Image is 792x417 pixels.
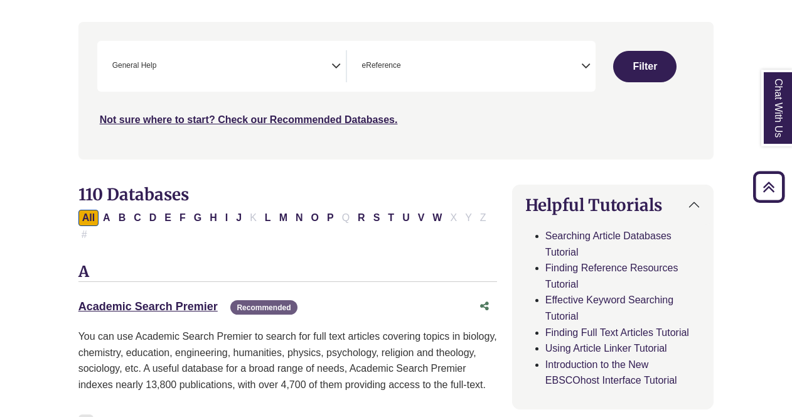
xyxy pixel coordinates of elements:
p: You can use Academic Search Premier to search for full text articles covering topics in biology, ... [78,328,497,393]
button: Filter Results I [222,210,232,226]
span: Recommended [230,300,297,315]
button: Filter Results G [190,210,205,226]
button: Filter Results N [292,210,307,226]
button: Filter Results D [146,210,161,226]
button: Filter Results U [399,210,414,226]
button: Filter Results E [161,210,175,226]
a: Searching Article Databases Tutorial [545,230,672,257]
span: eReference [362,60,401,72]
button: Submit for Search Results [613,51,677,82]
button: Filter Results V [414,210,429,226]
textarea: Search [404,62,409,72]
button: Filter Results B [115,210,130,226]
button: Filter Results P [323,210,338,226]
button: Filter Results W [429,210,446,226]
span: General Help [112,60,157,72]
li: eReference [357,60,401,72]
a: Not sure where to start? Check our Recommended Databases. [100,114,398,125]
button: Share this database [472,295,497,318]
div: Alpha-list to filter by first letter of database name [78,212,491,239]
button: Filter Results R [354,210,369,226]
a: Introduction to the New EBSCOhost Interface Tutorial [545,359,677,386]
button: Filter Results F [176,210,190,226]
a: Using Article Linker Tutorial [545,343,667,354]
button: All [78,210,99,226]
button: Filter Results H [206,210,221,226]
button: Filter Results A [99,210,114,226]
a: Finding Reference Resources Tutorial [545,263,678,290]
li: General Help [107,60,157,72]
button: Filter Results T [384,210,398,226]
button: Helpful Tutorials [513,185,714,225]
textarea: Search [159,62,164,72]
a: Finding Full Text Articles Tutorial [545,327,689,338]
a: Back to Top [749,178,789,195]
button: Filter Results L [261,210,275,226]
h3: A [78,263,497,282]
button: Filter Results M [276,210,291,226]
button: Filter Results J [232,210,245,226]
nav: Search filters [78,22,714,159]
button: Filter Results C [130,210,145,226]
button: Filter Results S [370,210,384,226]
a: Academic Search Premier [78,300,218,313]
span: 110 Databases [78,184,189,205]
a: Effective Keyword Searching Tutorial [545,295,673,322]
button: Filter Results O [308,210,323,226]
